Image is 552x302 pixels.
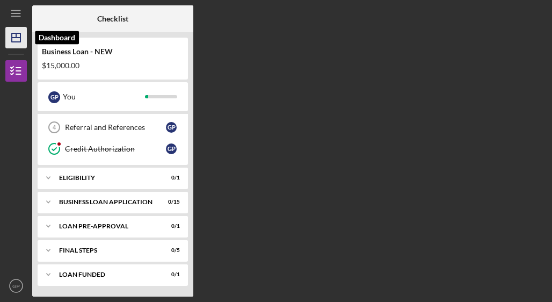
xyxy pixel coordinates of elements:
[12,283,20,289] text: GP
[59,175,153,181] div: ELIGIBILITY
[161,175,180,181] div: 0 / 1
[59,199,153,205] div: BUSINESS LOAN APPLICATION
[97,15,128,23] b: Checklist
[5,275,27,297] button: GP
[43,117,183,138] a: 4Referral and ReferencesGP
[65,145,166,153] div: Credit Authorization
[161,199,180,205] div: 0 / 15
[43,138,183,160] a: Credit AuthorizationGP
[59,223,153,229] div: LOAN PRE-APPROVAL
[161,247,180,254] div: 0 / 5
[161,271,180,278] div: 0 / 1
[166,143,177,154] div: G P
[63,88,145,106] div: You
[42,47,184,56] div: Business Loan - NEW
[161,223,180,229] div: 0 / 1
[53,124,56,131] tspan: 4
[48,91,60,103] div: G P
[65,123,166,132] div: Referral and References
[166,122,177,133] div: G P
[59,271,153,278] div: LOAN FUNDED
[42,61,184,70] div: $15,000.00
[59,247,153,254] div: FINAL STEPS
